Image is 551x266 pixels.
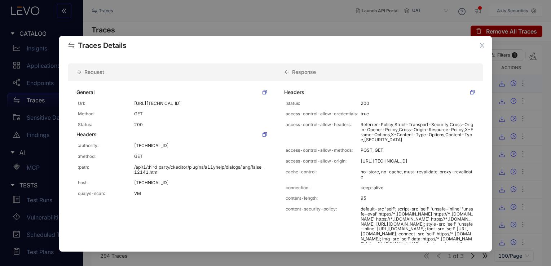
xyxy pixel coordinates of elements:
span: arrow-right [76,70,81,75]
div: General [76,89,95,95]
span: Traces Details [68,42,483,49]
p: Referrer-Policy,Strict-Transport-Security,Cross-Origin-Opener-Policy,Cross-Origin-Resource-Policy... [361,122,473,142]
p: connection: [286,185,361,190]
div: Headers [76,132,97,137]
p: access-control-allow-headers: [286,122,361,142]
button: Close [472,36,492,56]
p: 200 [134,122,265,127]
p: GET [134,111,265,116]
p: 200 [361,101,473,106]
p: [TECHNICAL_ID] [134,143,265,148]
div: Headers [284,89,304,95]
p: true [361,111,473,116]
p: default-src 'self'; script-src 'self' 'unsafe-inline' 'unsafe-eval' https://*.[DOMAIN_NAME] https... [361,207,473,251]
span: arrow-left [284,70,289,75]
p: qualys-scan: [78,191,134,196]
p: content-length: [286,196,361,201]
p: Method: [78,111,134,116]
p: access-control-allow-origin: [286,159,361,164]
p: Url: [78,101,134,106]
p: no-store, no-cache, must-revalidate, proxy-revalidate [361,169,473,179]
p: Status: [78,122,134,127]
p: :status: [286,101,361,106]
p: [URL][TECHNICAL_ID] [361,159,473,164]
div: Response [275,63,483,81]
p: [URL][TECHNICAL_ID] [134,101,265,106]
p: :authority: [78,143,134,148]
span: swap [68,42,75,49]
p: access-control-allow-methods: [286,148,361,153]
p: keep-alive [361,185,473,190]
p: content-security-policy: [286,207,361,251]
p: 95 [361,196,473,201]
p: access-control-allow-credentials: [286,111,361,116]
p: VM [134,191,265,196]
p: POST, GET [361,148,473,153]
div: Request [68,63,275,81]
p: /api/1/third_party/ckeditor/plugins/a11yhelp/dialogs/lang/false_12141.html [134,165,265,175]
p: :method: [78,154,134,159]
p: GET [134,154,265,159]
span: close [479,42,485,49]
p: :path: [78,165,134,175]
p: host: [78,180,134,185]
p: cache-control: [286,169,361,179]
p: [TECHNICAL_ID] [134,180,265,185]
